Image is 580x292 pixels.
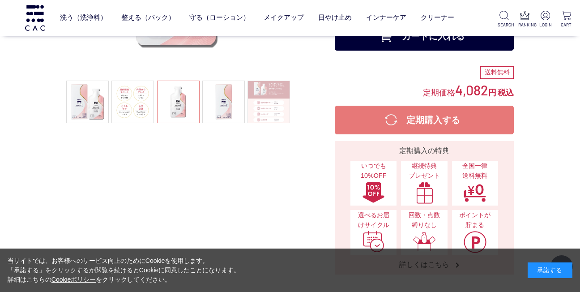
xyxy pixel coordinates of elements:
[405,161,443,180] span: 継続特典 プレゼント
[366,6,406,29] a: インナーケア
[413,231,436,253] img: 回数・点数縛りなし
[421,6,454,29] a: クリーナー
[338,146,510,156] div: 定期購入の特典
[528,262,572,278] div: 承諾する
[264,6,304,29] a: メイクアップ
[539,11,552,28] a: LOGIN
[518,11,532,28] a: RANKING
[121,6,175,29] a: 整える（パック）
[355,210,392,230] span: 選べるお届けサイクル
[456,210,494,230] span: ポイントが貯まる
[518,21,532,28] p: RANKING
[362,231,385,253] img: 選べるお届けサイクル
[559,21,573,28] p: CART
[335,106,514,134] button: 定期購入する
[51,276,96,283] a: Cookieポリシー
[335,141,514,275] a: 定期購入の特典 いつでも10%OFFいつでも10%OFF 継続特典プレゼント継続特典プレゼント 全国一律送料無料全国一律送料無料 選べるお届けサイクル選べるお届けサイクル 回数・点数縛りなし回数...
[24,5,46,30] img: logo
[355,161,392,180] span: いつでも10%OFF
[318,6,352,29] a: 日やけ止め
[362,181,385,204] img: いつでも10%OFF
[60,6,107,29] a: 洗う（洗浄料）
[480,66,514,79] div: 送料無料
[456,161,494,180] span: 全国一律 送料無料
[498,21,511,28] p: SEARCH
[559,11,573,28] a: CART
[488,88,496,97] span: 円
[463,231,486,253] img: ポイントが貯まる
[8,256,240,284] div: 当サイトでは、お客様へのサービス向上のためにCookieを使用します。 「承諾する」をクリックするか閲覧を続けるとCookieに同意したことになります。 詳細はこちらの をクリックしてください。
[189,6,250,29] a: 守る（ローション）
[423,87,455,97] span: 定期価格
[463,181,486,204] img: 全国一律送料無料
[455,82,488,98] span: 4,082
[498,11,511,28] a: SEARCH
[539,21,552,28] p: LOGIN
[405,210,443,230] span: 回数・点数縛りなし
[413,181,436,204] img: 継続特典プレゼント
[498,88,514,97] span: 税込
